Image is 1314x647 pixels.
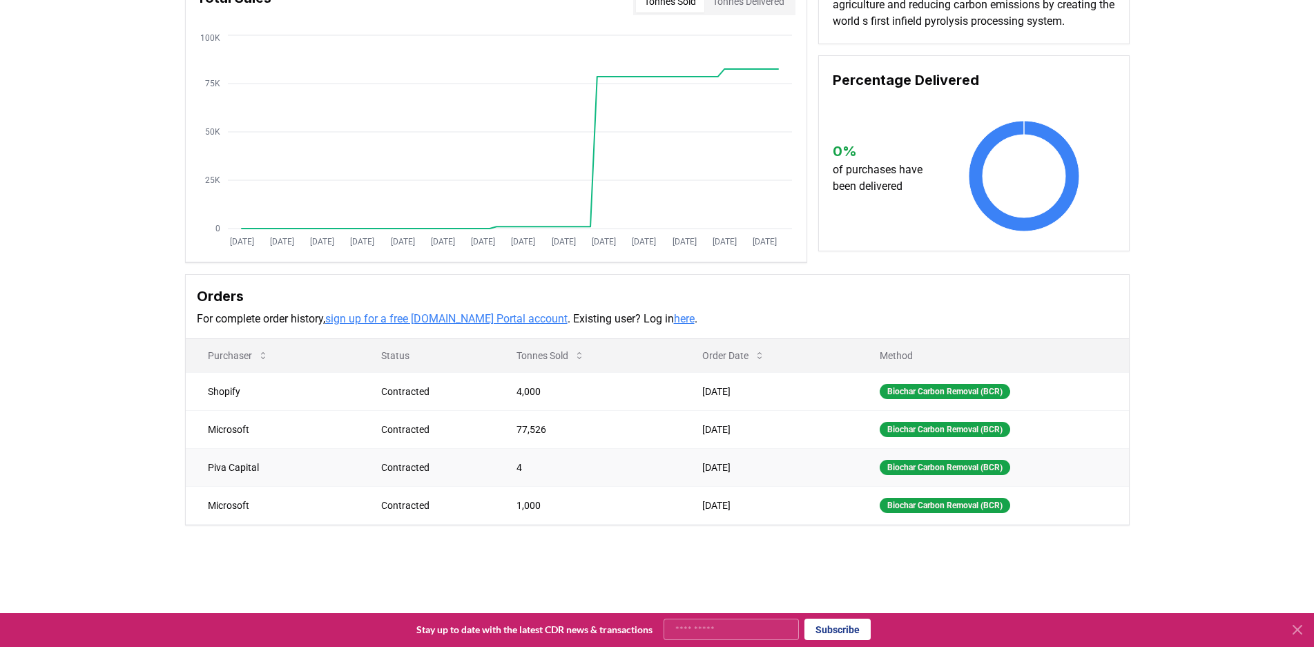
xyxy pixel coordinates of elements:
[381,461,483,474] div: Contracted
[197,286,1118,307] h3: Orders
[381,385,483,398] div: Contracted
[880,498,1010,513] div: Biochar Carbon Removal (BCR)
[505,342,596,369] button: Tonnes Sold
[869,349,1117,363] p: Method
[186,448,360,486] td: Piva Capital
[390,237,414,247] tspan: [DATE]
[680,448,858,486] td: [DATE]
[229,237,253,247] tspan: [DATE]
[205,175,220,185] tspan: 25K
[494,372,681,410] td: 4,000
[591,237,615,247] tspan: [DATE]
[753,237,777,247] tspan: [DATE]
[880,384,1010,399] div: Biochar Carbon Removal (BCR)
[712,237,736,247] tspan: [DATE]
[674,312,695,325] a: here
[880,422,1010,437] div: Biochar Carbon Removal (BCR)
[880,460,1010,475] div: Biochar Carbon Removal (BCR)
[205,79,220,88] tspan: 75K
[691,342,776,369] button: Order Date
[680,410,858,448] td: [DATE]
[186,410,360,448] td: Microsoft
[672,237,696,247] tspan: [DATE]
[370,349,483,363] p: Status
[430,237,454,247] tspan: [DATE]
[833,162,936,195] p: of purchases have been delivered
[197,342,280,369] button: Purchaser
[833,141,936,162] h3: 0 %
[511,237,535,247] tspan: [DATE]
[833,70,1115,90] h3: Percentage Delivered
[205,127,220,137] tspan: 50K
[551,237,575,247] tspan: [DATE]
[310,237,334,247] tspan: [DATE]
[471,237,495,247] tspan: [DATE]
[381,499,483,512] div: Contracted
[186,372,360,410] td: Shopify
[197,311,1118,327] p: For complete order history, . Existing user? Log in .
[494,448,681,486] td: 4
[632,237,656,247] tspan: [DATE]
[200,33,220,43] tspan: 100K
[494,486,681,524] td: 1,000
[350,237,374,247] tspan: [DATE]
[186,486,360,524] td: Microsoft
[494,410,681,448] td: 77,526
[269,237,293,247] tspan: [DATE]
[680,372,858,410] td: [DATE]
[215,224,220,233] tspan: 0
[381,423,483,436] div: Contracted
[680,486,858,524] td: [DATE]
[325,312,568,325] a: sign up for a free [DOMAIN_NAME] Portal account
